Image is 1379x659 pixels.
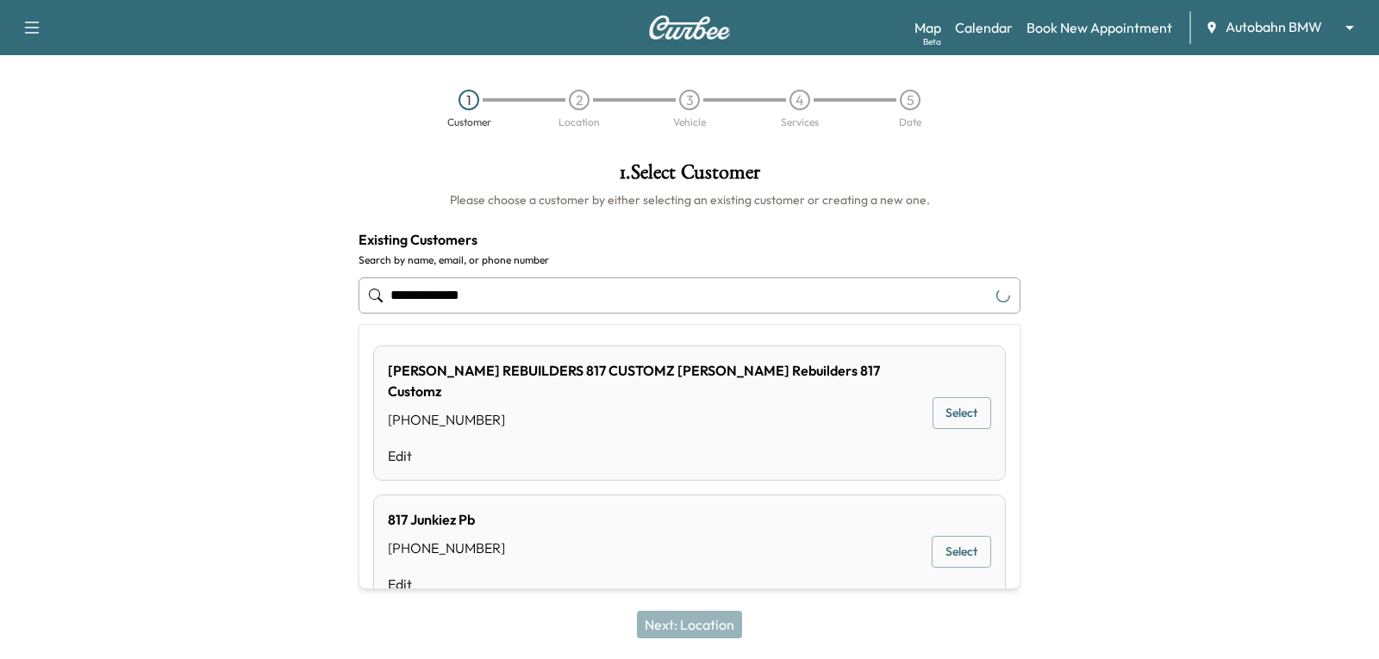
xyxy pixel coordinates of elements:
h6: Please choose a customer by either selecting an existing customer or creating a new one. [359,191,1020,208]
a: Edit [388,445,924,466]
div: [PHONE_NUMBER] [388,538,505,558]
div: Customer [447,117,491,127]
div: [PERSON_NAME] REBUILDERS 817 CUSTOMZ [PERSON_NAME] Rebuilders 817 Customz [388,360,924,401]
div: 4 [789,90,810,110]
div: Vehicle [673,117,706,127]
a: MapBeta [914,17,941,38]
div: 2 [569,90,590,110]
div: Date [899,117,921,127]
div: Location [558,117,600,127]
span: Autobahn BMW [1226,17,1322,37]
a: Edit [388,574,505,594]
a: Book New Appointment [1026,17,1172,38]
h1: 1 . Select Customer [359,162,1020,191]
img: Curbee Logo [648,16,731,40]
div: 3 [679,90,700,110]
button: Select [932,536,991,568]
div: Beta [923,35,941,48]
div: [PHONE_NUMBER] [388,409,924,430]
label: Search by name, email, or phone number [359,253,1020,267]
div: 817 Junkiez Pb [388,509,505,530]
button: Select [933,397,991,429]
div: Services [781,117,819,127]
a: Calendar [955,17,1013,38]
div: 1 [459,90,479,110]
h4: Existing Customers [359,229,1020,250]
div: 5 [900,90,920,110]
